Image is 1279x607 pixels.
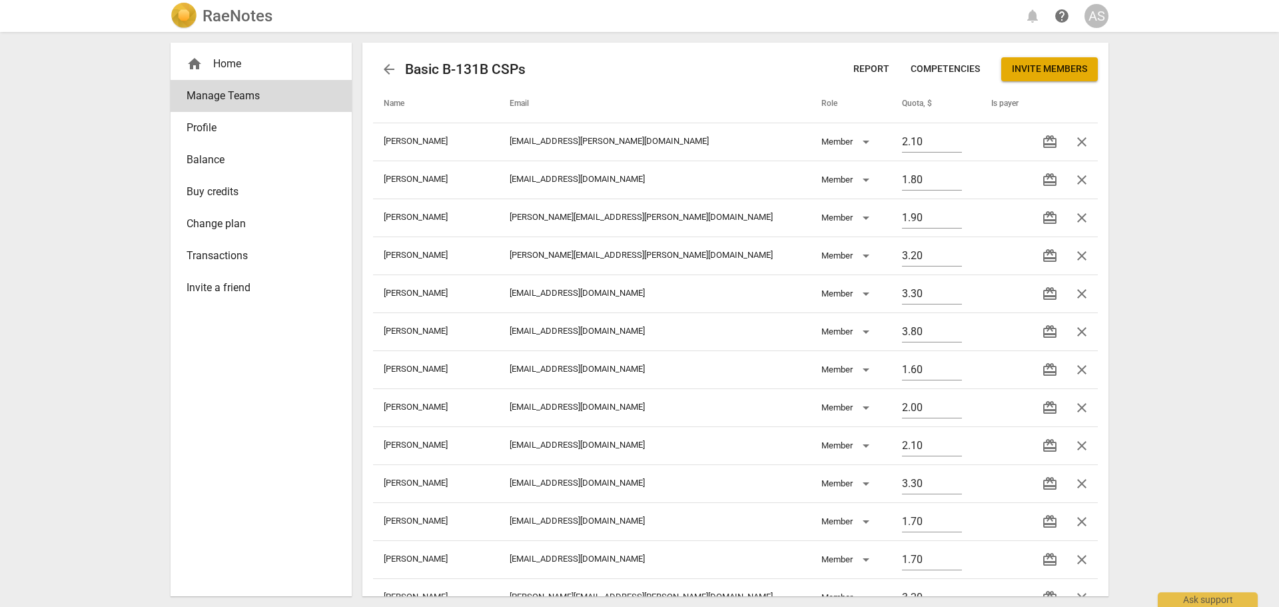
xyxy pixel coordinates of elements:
[821,169,874,191] div: Member
[821,397,874,418] div: Member
[821,131,874,153] div: Member
[187,216,325,232] span: Change plan
[1042,362,1058,378] span: redeem
[499,199,810,237] td: [PERSON_NAME][EMAIL_ADDRESS][PERSON_NAME][DOMAIN_NAME]
[373,350,499,388] td: [PERSON_NAME]
[373,540,499,578] td: [PERSON_NAME]
[373,237,499,275] td: [PERSON_NAME]
[373,464,499,502] td: [PERSON_NAME]
[1034,468,1066,500] button: Transfer credits
[373,275,499,312] td: [PERSON_NAME]
[499,464,810,502] td: [EMAIL_ADDRESS][DOMAIN_NAME]
[499,123,810,161] td: [EMAIL_ADDRESS][PERSON_NAME][DOMAIN_NAME]
[1034,544,1066,576] button: Transfer credits
[1074,514,1090,530] span: close
[911,63,980,76] span: Competencies
[171,272,352,304] a: Invite a friend
[1054,8,1070,24] span: help
[373,199,499,237] td: [PERSON_NAME]
[499,426,810,464] td: [EMAIL_ADDRESS][DOMAIN_NAME]
[384,99,420,109] span: Name
[203,7,272,25] h2: RaeNotes
[1158,592,1258,607] div: Ask support
[171,48,352,80] div: Home
[1074,286,1090,302] span: close
[1034,202,1066,234] button: Transfer credits
[1042,286,1058,302] span: redeem
[373,426,499,464] td: [PERSON_NAME]
[821,435,874,456] div: Member
[1084,4,1108,28] button: AS
[1074,400,1090,416] span: close
[1034,240,1066,272] button: Transfer credits
[900,57,991,81] button: Competencies
[187,88,325,104] span: Manage Teams
[187,120,325,136] span: Profile
[1042,476,1058,492] span: redeem
[1074,324,1090,340] span: close
[1034,164,1066,196] button: Transfer credits
[171,176,352,208] a: Buy credits
[171,112,352,144] a: Profile
[1042,552,1058,568] span: redeem
[853,63,889,76] span: Report
[187,56,325,72] div: Home
[821,99,853,109] span: Role
[821,473,874,494] div: Member
[187,248,325,264] span: Transactions
[187,152,325,168] span: Balance
[821,283,874,304] div: Member
[499,312,810,350] td: [EMAIL_ADDRESS][DOMAIN_NAME]
[1012,63,1087,76] span: Invite members
[1042,400,1058,416] span: redeem
[1074,248,1090,264] span: close
[499,237,810,275] td: [PERSON_NAME][EMAIL_ADDRESS][PERSON_NAME][DOMAIN_NAME]
[1001,57,1098,81] button: Invite members
[1034,278,1066,310] button: Transfer credits
[171,3,197,29] img: Logo
[1034,506,1066,538] button: Transfer credits
[1074,210,1090,226] span: close
[821,245,874,267] div: Member
[499,540,810,578] td: [EMAIL_ADDRESS][DOMAIN_NAME]
[1042,514,1058,530] span: redeem
[1074,590,1090,606] span: close
[821,511,874,532] div: Member
[373,161,499,199] td: [PERSON_NAME]
[510,99,545,109] span: Email
[1034,392,1066,424] button: Transfer credits
[187,184,325,200] span: Buy credits
[821,359,874,380] div: Member
[373,312,499,350] td: [PERSON_NAME]
[1074,134,1090,150] span: close
[187,280,325,296] span: Invite a friend
[373,123,499,161] td: [PERSON_NAME]
[499,161,810,199] td: [EMAIL_ADDRESS][DOMAIN_NAME]
[1034,430,1066,462] button: Transfer credits
[1034,354,1066,386] button: Transfer credits
[821,321,874,342] div: Member
[902,99,948,109] span: Quota, $
[171,208,352,240] a: Change plan
[1042,134,1058,150] span: redeem
[1042,210,1058,226] span: redeem
[373,388,499,426] td: [PERSON_NAME]
[1034,126,1066,158] button: Transfer credits
[821,549,874,570] div: Member
[1042,590,1058,606] span: redeem
[171,144,352,176] a: Balance
[499,350,810,388] td: [EMAIL_ADDRESS][DOMAIN_NAME]
[171,80,352,112] a: Manage Teams
[1042,324,1058,340] span: redeem
[1034,316,1066,348] button: Transfer credits
[499,388,810,426] td: [EMAIL_ADDRESS][DOMAIN_NAME]
[1074,438,1090,454] span: close
[405,61,526,78] h2: Basic B-131B CSPs
[499,275,810,312] td: [EMAIL_ADDRESS][DOMAIN_NAME]
[1042,438,1058,454] span: redeem
[187,56,203,72] span: home
[1074,476,1090,492] span: close
[1042,172,1058,188] span: redeem
[1074,362,1090,378] span: close
[171,3,272,29] a: LogoRaeNotes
